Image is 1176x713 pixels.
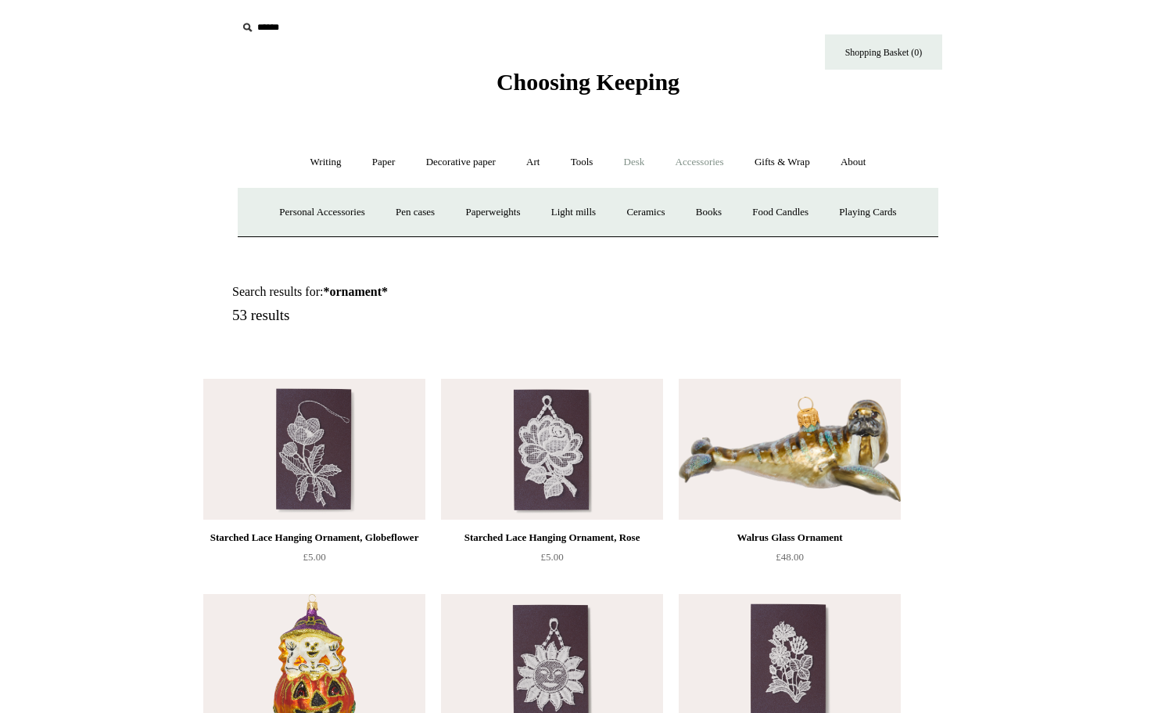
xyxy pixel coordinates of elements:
[441,379,663,520] a: Starched Lace Hanging Ornament, Rose Starched Lace Hanging Ornament, Rose
[296,142,356,183] a: Writing
[661,142,738,183] a: Accessories
[497,81,679,92] a: Choosing Keeping
[323,285,388,298] strong: *ornament*
[451,192,534,233] a: Paperweights
[382,192,449,233] a: Pen cases
[557,142,608,183] a: Tools
[740,142,824,183] a: Gifts & Wrap
[776,551,804,563] span: £48.00
[679,528,901,592] a: Walrus Glass Ornament £48.00
[512,142,554,183] a: Art
[679,379,901,520] a: Walrus Glass Ornament Walrus Glass Ornament
[232,307,606,325] h5: 53 results
[203,528,425,592] a: Starched Lace Hanging Ornament, Globeflower £5.00
[497,69,679,95] span: Choosing Keeping
[441,379,663,520] img: Starched Lace Hanging Ornament, Rose
[303,551,325,563] span: £5.00
[412,142,510,183] a: Decorative paper
[679,379,901,520] img: Walrus Glass Ornament
[441,528,663,592] a: Starched Lace Hanging Ornament, Rose £5.00
[825,192,910,233] a: Playing Cards
[612,192,679,233] a: Ceramics
[445,528,659,547] div: Starched Lace Hanging Ornament, Rose
[537,192,610,233] a: Light mills
[825,34,942,70] a: Shopping Basket (0)
[610,142,659,183] a: Desk
[682,192,736,233] a: Books
[540,551,563,563] span: £5.00
[203,379,425,520] img: Starched Lace Hanging Ornament, Globeflower
[358,142,410,183] a: Paper
[207,528,421,547] div: Starched Lace Hanging Ornament, Globeflower
[826,142,880,183] a: About
[232,284,606,299] h1: Search results for:
[738,192,823,233] a: Food Candles
[265,192,378,233] a: Personal Accessories
[203,379,425,520] a: Starched Lace Hanging Ornament, Globeflower Starched Lace Hanging Ornament, Globeflower
[683,528,897,547] div: Walrus Glass Ornament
